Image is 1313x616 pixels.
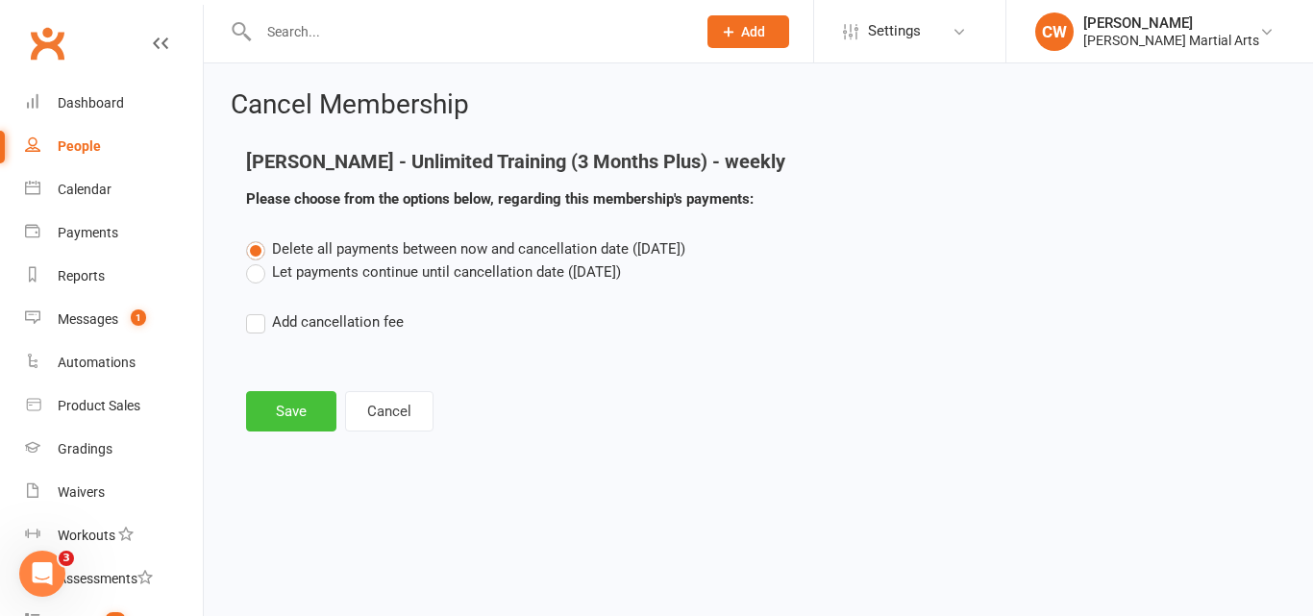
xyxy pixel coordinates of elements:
div: [PERSON_NAME] Martial Arts [1083,32,1259,49]
a: Calendar [25,168,203,211]
a: Payments [25,211,203,255]
a: Reports [25,255,203,298]
span: 1 [131,309,146,326]
a: People [25,125,203,168]
div: Gradings [58,441,112,456]
span: Delete all payments between now and cancellation date ([DATE]) [272,240,685,258]
strong: Please choose from the options below, regarding this membership's payments: [246,190,754,208]
button: Cancel [345,391,434,431]
h4: [PERSON_NAME] - Unlimited Training (3 Months Plus) - weekly [246,151,920,172]
button: Save [246,391,336,431]
div: People [58,138,101,154]
a: Clubworx [23,19,71,67]
input: Search... [253,18,682,45]
div: Reports [58,268,105,283]
a: Assessments [25,557,203,601]
div: Messages [58,311,118,327]
div: Automations [58,355,136,370]
span: Settings [868,10,921,53]
button: Add [707,15,789,48]
label: Let payments continue until cancellation date ([DATE]) [246,260,621,283]
span: Add [741,24,765,39]
a: Automations [25,341,203,384]
iframe: Intercom live chat [19,551,65,597]
a: Messages 1 [25,298,203,341]
a: Gradings [25,428,203,471]
a: Waivers [25,471,203,514]
div: Calendar [58,182,111,197]
div: Waivers [58,484,105,500]
a: Dashboard [25,82,203,125]
a: Product Sales [25,384,203,428]
span: 3 [59,551,74,566]
div: Payments [58,225,118,240]
a: Workouts [25,514,203,557]
div: Assessments [58,571,153,586]
div: Product Sales [58,398,140,413]
div: CW [1035,12,1074,51]
label: Add cancellation fee [246,310,404,333]
div: Workouts [58,528,115,543]
div: [PERSON_NAME] [1083,14,1259,32]
h2: Cancel Membership [231,90,1286,120]
div: Dashboard [58,95,124,111]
